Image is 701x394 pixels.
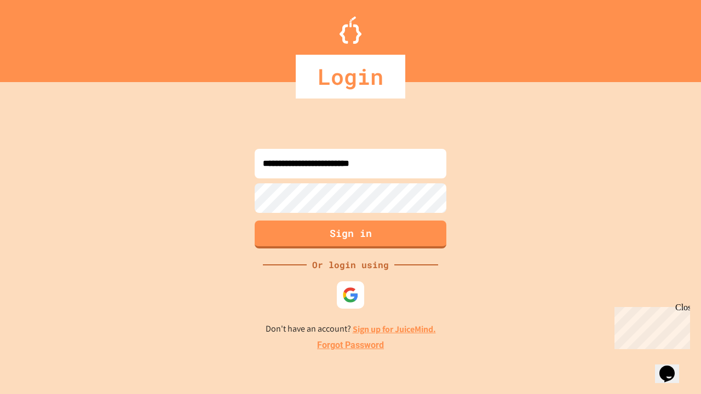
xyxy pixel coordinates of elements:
div: Or login using [307,258,394,271]
a: Sign up for JuiceMind. [353,323,436,335]
a: Forgot Password [317,339,384,352]
iframe: chat widget [655,350,690,383]
div: Chat with us now!Close [4,4,76,69]
button: Sign in [255,221,446,248]
img: Logo.svg [340,16,361,44]
div: Login [296,55,405,99]
p: Don't have an account? [266,322,436,336]
iframe: chat widget [610,303,690,349]
img: google-icon.svg [342,287,359,303]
